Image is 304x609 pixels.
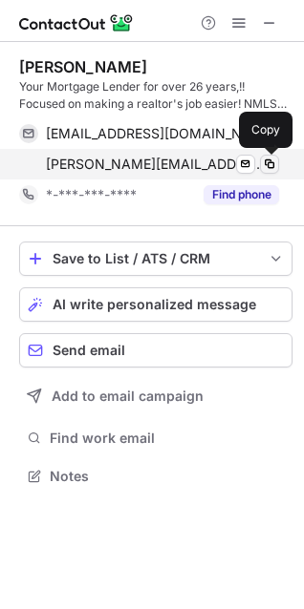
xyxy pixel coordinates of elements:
button: Send email [19,333,293,367]
button: Add to email campaign [19,379,293,413]
button: Reveal Button [204,185,279,204]
span: AI write personalized message [53,297,256,312]
span: [EMAIL_ADDRESS][DOMAIN_NAME] [46,125,265,142]
button: Notes [19,463,293,490]
div: Your Mortgage Lender for over 26 years,!! Focused on making a realtor's job easier! NMLS 718102 [19,78,293,113]
span: Send email [53,343,125,358]
button: AI write personalized message [19,287,293,322]
button: Find work email [19,425,293,451]
span: Find work email [50,430,285,447]
span: Add to email campaign [52,388,204,404]
img: ContactOut v5.3.10 [19,11,134,34]
div: [PERSON_NAME] [19,57,147,76]
span: Notes [50,468,285,485]
div: Save to List / ATS / CRM [53,251,259,266]
span: [PERSON_NAME][EMAIL_ADDRESS][PERSON_NAME][PERSON_NAME][DOMAIN_NAME] [46,156,265,173]
button: save-profile-one-click [19,241,293,276]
